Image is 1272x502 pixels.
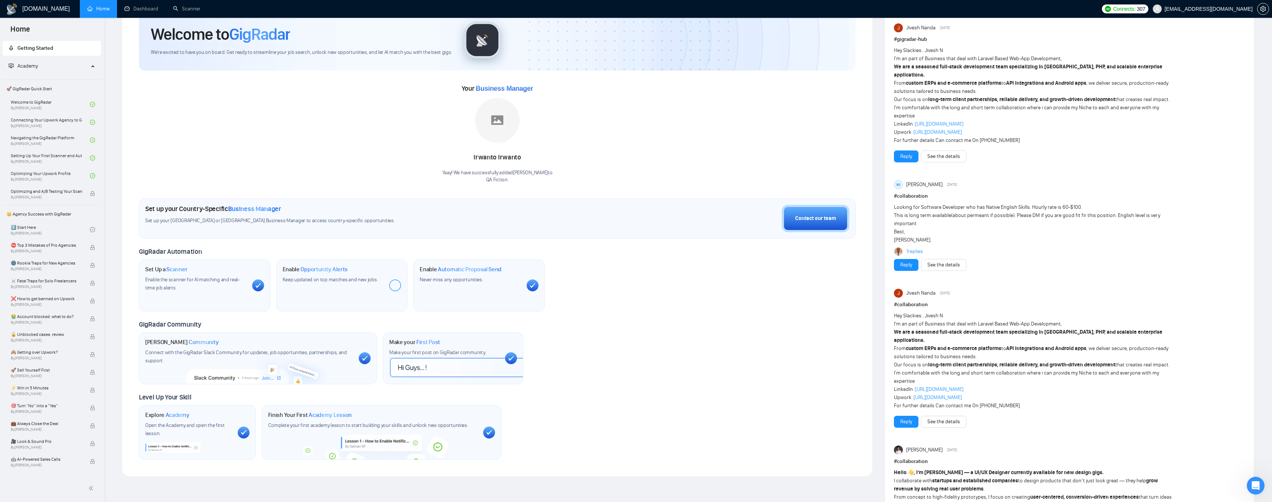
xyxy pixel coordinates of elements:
[88,485,96,492] span: double-left
[11,409,82,414] span: By [PERSON_NAME]
[12,70,116,128] div: ✅ The agency owner is verified in the [GEOGRAPHIC_DATA]/[GEOGRAPHIC_DATA] Could you please confir...
[900,418,912,426] a: Reply
[90,155,95,161] span: check-circle
[1155,6,1160,12] span: user
[894,259,918,271] button: Reply
[927,152,960,161] a: See the details
[145,276,240,291] span: Enable the scanner for AI matching and real-time job alerts.
[5,3,19,17] button: go back
[90,459,95,464] span: lock
[894,192,1245,200] h1: # collaboration
[90,316,95,321] span: lock
[33,143,137,289] div: ✅ The freelancer is verified in the [GEOGRAPHIC_DATA]/[GEOGRAPHIC_DATA] -- We have a BM added on ...
[11,96,90,113] a: Welcome to GigRadarBy[PERSON_NAME]
[11,463,82,467] span: By [PERSON_NAME]
[139,393,191,401] span: Level Up Your Skill
[940,25,950,31] span: [DATE]
[11,259,82,267] span: 🌚 Rookie Traps for New Agencies
[87,6,110,12] a: homeHome
[906,181,943,189] span: [PERSON_NAME]
[1030,494,1139,500] strong: user-centered, conversion-driven experiences
[894,181,902,189] div: BO
[11,366,82,374] span: 🚀 Sell Yourself First
[1113,5,1135,13] span: Connects:
[462,84,533,93] span: Your
[11,277,82,285] span: ☠️ Fatal Traps for Solo Freelancers
[11,356,82,360] span: By [PERSON_NAME]
[894,64,1162,78] strong: We are a seasoned full-stack development team specializing in [GEOGRAPHIC_DATA], PHP, and scalabl...
[894,329,1162,343] strong: We are a seasoned full-stack development team specializing in [GEOGRAPHIC_DATA], PHP, and scalabl...
[11,195,82,200] span: By [PERSON_NAME]
[11,285,82,289] span: By [PERSON_NAME]
[90,191,95,196] span: lock
[90,137,95,143] span: check-circle
[166,411,189,419] span: Academy
[11,402,82,409] span: 🎯 Turn “No” into a “Yes”
[151,24,290,44] h1: Welcome to
[90,120,95,125] span: check-circle
[1257,3,1269,15] button: setting
[914,394,962,401] a: [URL][DOMAIN_NAME]
[894,416,918,428] button: Reply
[894,301,1245,309] h1: # collaboration
[145,205,281,213] h1: Set up your Country-Specific
[921,416,966,428] button: See the details
[1247,477,1265,495] iframe: Intercom live chat
[127,234,139,246] button: Send a message…
[268,411,352,419] h1: Finish Your First
[3,41,101,56] li: Getting Started
[90,370,95,375] span: lock
[1258,6,1269,12] span: setting
[1006,80,1086,86] strong: API integrations and Android apps
[11,150,90,166] a: Setting Up Your First Scanner and Auto-BidderBy[PERSON_NAME]
[894,23,903,32] img: Jivesh Nanda
[173,6,201,12] a: searchScanner
[927,261,960,269] a: See the details
[90,298,95,304] span: lock
[11,374,82,378] span: By [PERSON_NAME]
[11,114,90,130] a: Connecting Your Upwork Agency to GigRadarBy[PERSON_NAME]
[21,4,33,16] img: Profile image for Nazar
[90,281,95,286] span: lock
[389,339,440,346] h1: Make your
[145,266,187,273] h1: Set Up a
[442,151,553,164] div: Irwanto Irwanto
[894,203,1175,244] div: Looking for Software Developer who has Native English Skills. Hourly rate is 60-$100. This is lon...
[442,169,553,184] div: Yaay! We have successfully added [PERSON_NAME] to
[782,205,849,232] button: Contact our team
[9,63,38,69] span: Academy
[90,352,95,357] span: lock
[464,22,501,59] img: gigradar-logo.png
[900,261,912,269] a: Reply
[11,249,82,253] span: By [PERSON_NAME]
[187,350,329,384] img: slackcommunity-bg.png
[894,35,1245,43] h1: # gigradar-hub
[927,418,960,426] a: See the details
[3,81,100,96] span: 🚀 GigRadar Quick Start
[283,266,348,273] h1: Enable
[17,63,38,69] span: Academy
[11,331,82,338] span: 🔓 Unblocked cases: review
[442,176,553,184] p: QA Fiction .
[189,339,219,346] span: Community
[229,24,290,44] span: GigRadar
[145,217,568,224] span: Set up your [GEOGRAPHIC_DATA] or [GEOGRAPHIC_DATA] Business Manager to access country-specific op...
[145,339,219,346] h1: [PERSON_NAME]
[36,9,74,17] p: Active 30m ago
[906,24,936,32] span: Jivesh Nanda
[11,242,82,249] span: ⛔ Top 3 Mistakes of Pro Agencies
[921,259,966,271] button: See the details
[914,129,962,135] a: [URL][DOMAIN_NAME]
[3,207,100,221] span: 👑 Agency Success with GigRadar
[11,302,82,307] span: By [PERSON_NAME]
[389,349,486,356] span: Make your first post on GigRadar community.
[906,345,1001,352] strong: custom ERPs and e-commerce platforms
[928,96,1115,103] strong: long-term client partnerships, reliable delivery, and growth-driven development
[11,420,82,427] span: 💼 Always Close the Deal
[90,405,95,411] span: lock
[10,25,139,41] a: Request related to a Business Manager
[166,266,187,273] span: Scanner
[36,4,53,9] h1: Nazar
[915,121,963,127] a: [URL][DOMAIN_NAME]
[283,276,378,283] span: Keep updated on top matches and new jobs.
